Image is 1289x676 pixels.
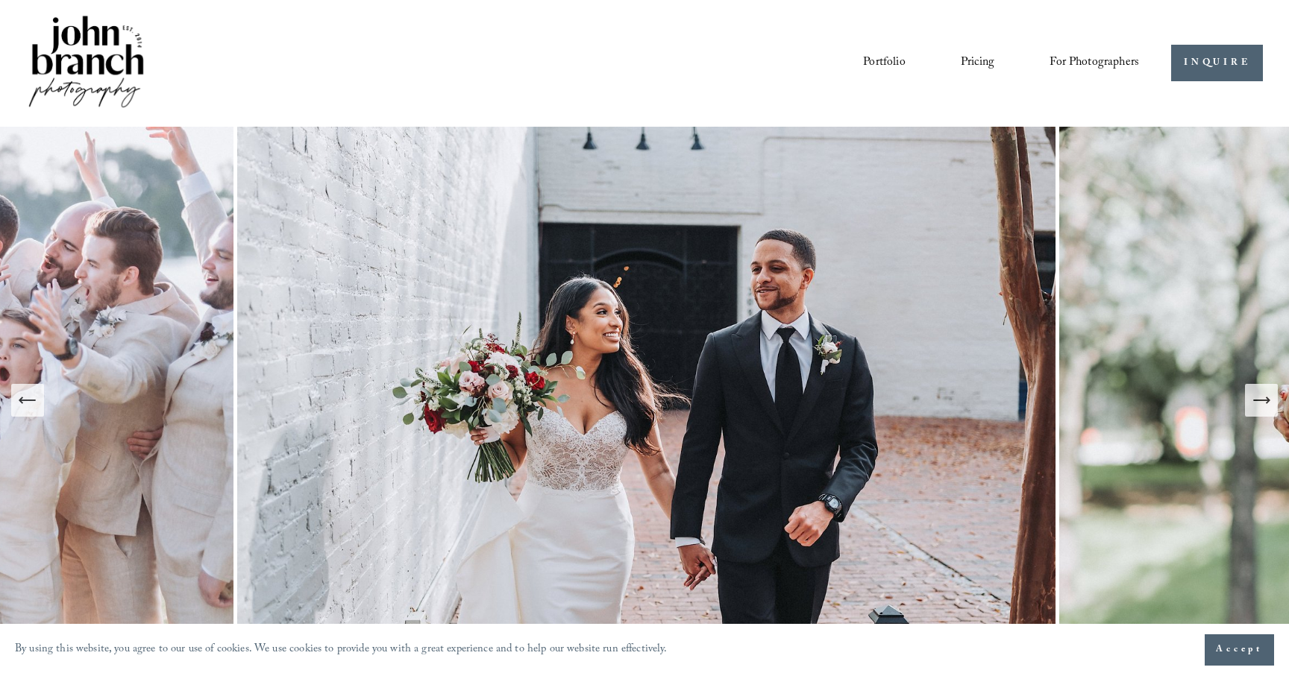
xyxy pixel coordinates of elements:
[15,639,668,661] p: By using this website, you agree to our use of cookies. We use cookies to provide you with a grea...
[11,384,44,417] button: Previous Slide
[961,51,994,76] a: Pricing
[26,13,147,113] img: John Branch IV Photography
[1171,45,1263,81] a: INQUIRE
[1216,642,1263,657] span: Accept
[1245,384,1278,417] button: Next Slide
[1205,634,1274,666] button: Accept
[863,51,905,76] a: Portfolio
[237,127,1059,675] img: Melrose Knitting Mill Wedding Photography
[1050,51,1139,76] a: folder dropdown
[1050,51,1139,75] span: For Photographers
